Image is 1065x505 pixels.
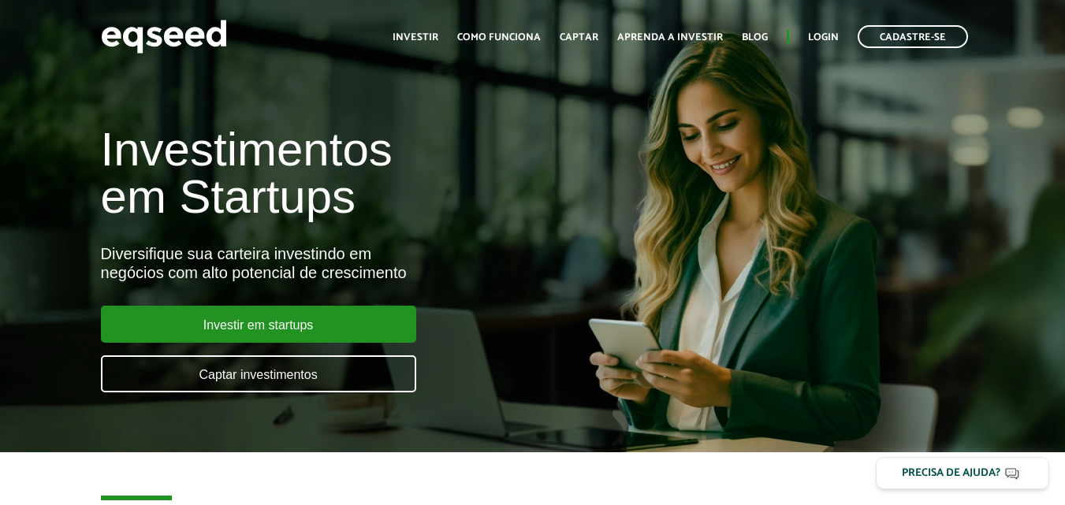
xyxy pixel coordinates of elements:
[457,32,541,43] a: Como funciona
[101,16,227,58] img: EqSeed
[742,32,768,43] a: Blog
[393,32,438,43] a: Investir
[101,306,416,343] a: Investir em startups
[101,126,610,221] h1: Investimentos em Startups
[808,32,839,43] a: Login
[858,25,968,48] a: Cadastre-se
[101,355,416,392] a: Captar investimentos
[617,32,723,43] a: Aprenda a investir
[101,244,610,282] div: Diversifique sua carteira investindo em negócios com alto potencial de crescimento
[560,32,598,43] a: Captar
